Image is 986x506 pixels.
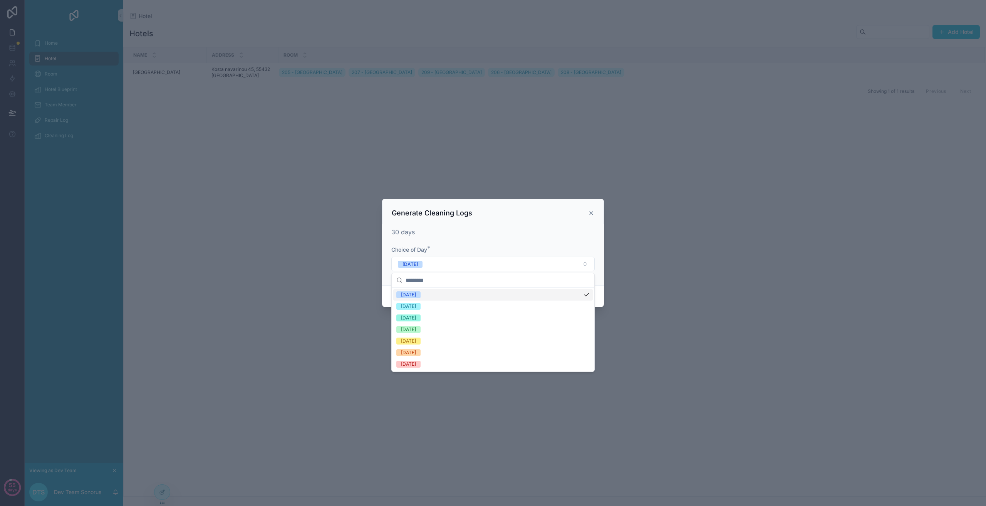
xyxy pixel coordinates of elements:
div: [DATE] [401,291,416,298]
div: [DATE] [401,314,416,321]
h3: Generate Cleaning Logs [392,208,472,218]
div: [DATE] [401,361,416,368]
div: [DATE] [401,349,416,356]
div: [DATE] [402,261,418,268]
span: Choice of Day [391,246,427,253]
span: 30 days [391,228,415,236]
div: [DATE] [401,338,416,345]
button: Select Button [391,257,595,271]
div: [DATE] [401,303,416,310]
div: [DATE] [401,326,416,333]
div: Suggestions [392,287,594,372]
